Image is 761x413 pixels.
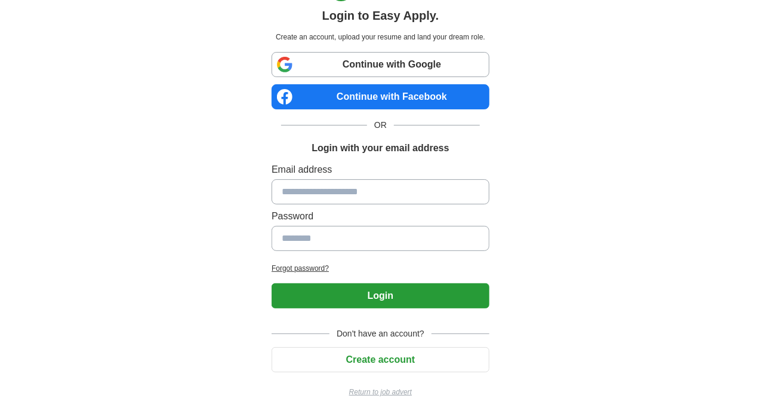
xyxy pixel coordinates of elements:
button: Login [272,283,489,308]
label: Password [272,209,489,224]
a: Continue with Facebook [272,84,489,109]
span: Don't have an account? [329,328,432,340]
p: Create an account, upload your resume and land your dream role. [274,32,487,42]
a: Return to job advert [272,387,489,397]
h1: Login with your email address [312,141,449,155]
label: Email address [272,163,489,177]
h1: Login to Easy Apply. [322,7,439,25]
a: Forgot password? [272,263,489,274]
button: Create account [272,347,489,372]
span: OR [367,119,394,131]
a: Create account [272,354,489,365]
a: Continue with Google [272,52,489,77]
